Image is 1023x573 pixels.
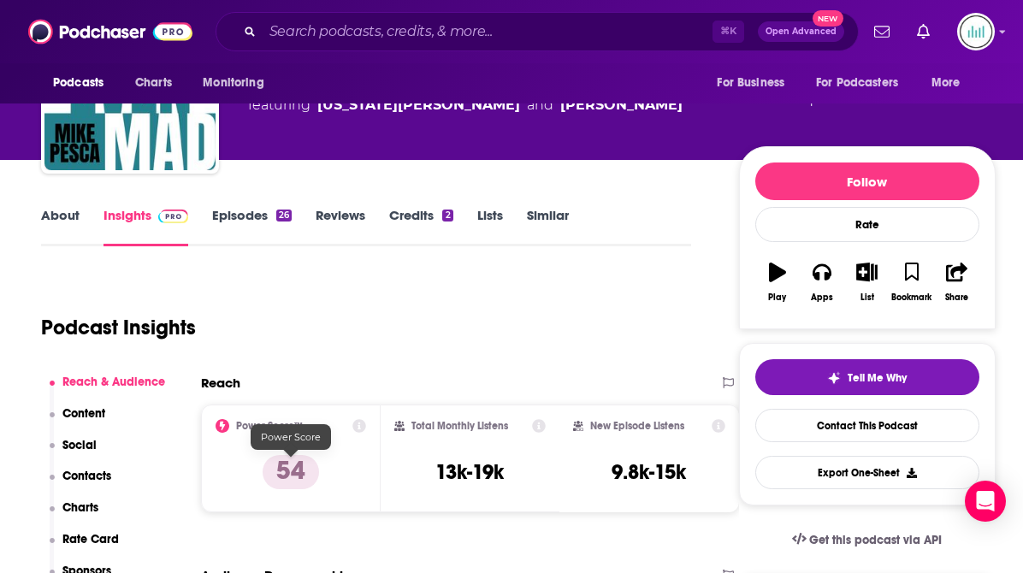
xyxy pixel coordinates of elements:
[158,210,188,223] img: Podchaser Pro
[758,21,844,42] button: Open AdvancedNew
[755,162,979,200] button: Follow
[263,18,713,45] input: Search podcasts, credits, & more...
[800,251,844,313] button: Apps
[867,17,896,46] a: Show notifications dropdown
[477,207,503,246] a: Lists
[766,27,837,36] span: Open Advanced
[945,292,968,303] div: Share
[768,292,786,303] div: Play
[50,532,120,564] button: Rate Card
[50,469,112,500] button: Contacts
[931,71,961,95] span: More
[920,67,982,99] button: open menu
[755,409,979,442] a: Contact This Podcast
[813,10,843,27] span: New
[50,406,106,438] button: Content
[934,251,979,313] button: Share
[411,420,508,432] h2: Total Monthly Listens
[612,459,686,485] h3: 9.8k-15k
[805,67,923,99] button: open menu
[62,500,98,515] p: Charts
[201,375,240,391] h2: Reach
[62,438,97,452] p: Social
[713,21,744,43] span: ⌘ K
[191,67,286,99] button: open menu
[50,500,99,532] button: Charts
[251,424,331,450] div: Power Score
[53,71,103,95] span: Podcasts
[844,251,889,313] button: List
[248,95,683,115] span: featuring
[316,207,365,246] a: Reviews
[860,292,874,303] div: List
[50,438,98,470] button: Social
[816,71,898,95] span: For Podcasters
[755,207,979,242] div: Rate
[389,207,452,246] a: Credits2
[965,481,1006,522] div: Open Intercom Messenger
[891,292,931,303] div: Bookmark
[317,95,520,115] div: [US_STATE][PERSON_NAME]
[755,251,800,313] button: Play
[62,375,165,389] p: Reach & Audience
[957,13,995,50] button: Show profile menu
[848,371,907,385] span: Tell Me Why
[276,210,292,222] div: 26
[809,533,942,547] span: Get this podcast via API
[216,12,859,51] div: Search podcasts, credits, & more...
[41,315,196,340] h1: Podcast Insights
[827,371,841,385] img: tell me why sparkle
[755,456,979,489] button: Export One-Sheet
[41,207,80,246] a: About
[135,71,172,95] span: Charts
[811,292,833,303] div: Apps
[527,95,553,115] span: and
[705,67,806,99] button: open menu
[910,17,937,46] a: Show notifications dropdown
[957,13,995,50] span: Logged in as podglomerate
[62,406,105,421] p: Content
[50,375,166,406] button: Reach & Audience
[124,67,182,99] a: Charts
[890,251,934,313] button: Bookmark
[435,459,504,485] h3: 13k-19k
[103,207,188,246] a: InsightsPodchaser Pro
[236,420,303,432] h2: Power Score™
[41,67,126,99] button: open menu
[28,15,192,48] img: Podchaser - Follow, Share and Rate Podcasts
[778,519,956,561] a: Get this podcast via API
[203,71,263,95] span: Monitoring
[62,469,111,483] p: Contacts
[957,13,995,50] img: User Profile
[590,420,684,432] h2: New Episode Listens
[755,359,979,395] button: tell me why sparkleTell Me Why
[212,207,292,246] a: Episodes26
[560,95,683,115] a: Mike Pesca
[717,71,784,95] span: For Business
[442,210,452,222] div: 2
[263,455,319,489] p: 54
[527,207,569,246] a: Similar
[62,532,119,546] p: Rate Card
